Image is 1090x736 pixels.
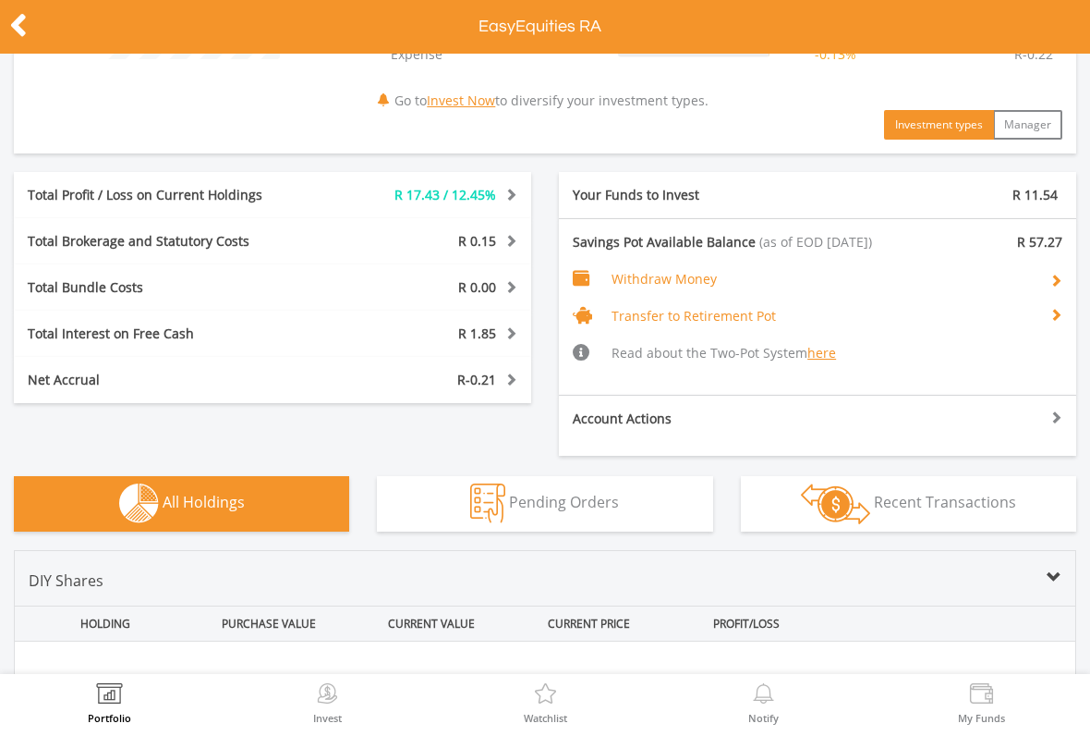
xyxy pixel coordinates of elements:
[749,683,778,709] img: View Notifications
[748,683,779,723] a: Notify
[88,713,131,723] label: Portfolio
[884,110,994,140] button: Investment types
[381,36,609,73] td: Expense
[163,492,245,512] span: All Holdings
[88,683,131,723] a: Portfolio
[515,607,664,641] div: CURRENT PRICE
[457,371,496,388] span: R-0.21
[967,683,996,709] img: View Funds
[14,232,316,251] div: Total Brokerage and Statutory Costs
[559,410,817,428] div: Account Actions
[313,713,342,723] label: Invest
[14,371,316,389] div: Net Accrual
[29,570,103,591] span: DIY Shares
[759,233,872,251] span: (as of EOD [DATE])
[524,683,567,723] a: Watchlist
[470,484,505,523] img: pending_instructions-wht.png
[458,232,496,250] span: R 0.15
[531,683,560,709] img: Watchlist
[509,492,619,512] span: Pending Orders
[559,186,817,204] div: Your Funds to Invest
[779,36,892,73] td: -0.13%
[874,492,1016,512] span: Recent Transactions
[573,233,756,251] span: Savings Pot Available Balance
[1012,186,1058,203] span: R 11.54
[352,607,511,641] div: CURRENT VALUE
[958,683,1005,723] a: My Funds
[741,476,1076,532] button: Recent Transactions
[458,278,496,296] span: R 0.00
[95,683,124,709] img: View Portfolio
[807,344,836,362] a: here
[14,186,316,204] div: Total Profit / Loss on Current Holdings
[427,92,495,109] a: Invest Now
[1005,36,1062,73] td: R-0.22
[612,270,717,288] span: Withdraw Money
[458,325,496,342] span: R 1.85
[612,344,836,362] span: Read about the Two-Pot System
[524,713,567,723] label: Watchlist
[377,476,712,532] button: Pending Orders
[14,325,316,343] div: Total Interest on Free Cash
[14,278,316,297] div: Total Bundle Costs
[313,683,342,723] a: Invest
[119,484,159,523] img: holdings-wht.png
[667,607,826,641] div: PROFIT/LOSS
[612,307,776,325] span: Transfer to Retirement Pot
[958,713,1005,723] label: My Funds
[313,683,342,709] img: Invest Now
[801,484,870,524] img: transactions-zar-wht.png
[748,713,779,723] label: Notify
[189,607,348,641] div: PURCHASE VALUE
[394,186,496,203] span: R 17.43 / 12.45%
[947,233,1076,251] div: R 57.27
[993,110,1062,140] button: Manager
[17,607,187,641] div: HOLDING
[14,476,349,532] button: All Holdings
